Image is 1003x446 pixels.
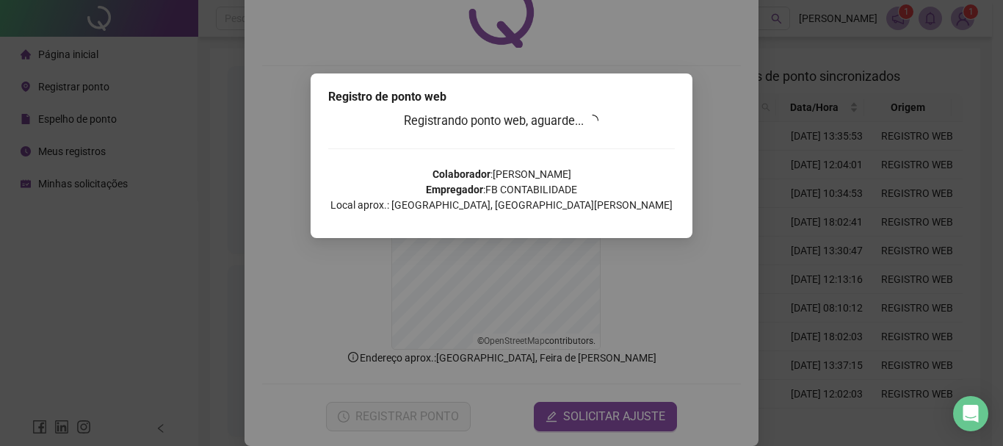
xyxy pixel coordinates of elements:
[328,88,675,106] div: Registro de ponto web
[426,184,483,195] strong: Empregador
[584,112,601,129] span: loading
[953,396,988,431] div: Open Intercom Messenger
[432,168,490,180] strong: Colaborador
[328,112,675,131] h3: Registrando ponto web, aguarde...
[328,167,675,213] p: : [PERSON_NAME] : FB CONTABILIDADE Local aprox.: [GEOGRAPHIC_DATA], [GEOGRAPHIC_DATA][PERSON_NAME]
